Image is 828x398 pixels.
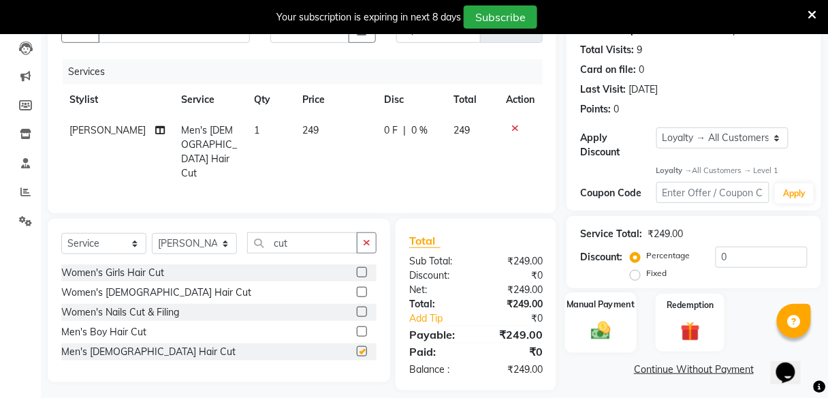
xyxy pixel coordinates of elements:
[614,102,619,117] div: 0
[61,305,179,320] div: Women's Nails Cut & Filing
[476,343,553,360] div: ₹0
[675,320,706,343] img: _gift.svg
[771,343,814,384] iframe: chat widget
[639,63,644,77] div: 0
[775,183,814,204] button: Apply
[181,124,237,179] span: Men's [DEMOGRAPHIC_DATA] Hair Cut
[667,299,714,311] label: Redemption
[580,63,636,77] div: Card on file:
[648,227,683,241] div: ₹249.00
[409,234,441,248] span: Total
[580,250,622,264] div: Discount:
[399,343,476,360] div: Paid:
[399,269,476,283] div: Discount:
[580,227,642,241] div: Service Total:
[580,186,656,200] div: Coupon Code
[404,123,407,138] span: |
[399,283,476,297] div: Net:
[580,82,626,97] div: Last Visit:
[276,10,461,25] div: Your subscription is expiring in next 8 days
[585,320,617,343] img: _cash.svg
[247,232,357,254] input: Search or Scan
[476,283,553,297] div: ₹249.00
[412,123,428,138] span: 0 %
[569,363,818,377] a: Continue Without Payment
[294,85,376,115] th: Price
[489,311,553,326] div: ₹0
[399,311,489,326] a: Add Tip
[385,123,398,138] span: 0 F
[656,166,692,175] strong: Loyalty →
[580,131,656,159] div: Apply Discount
[446,85,498,115] th: Total
[476,326,553,343] div: ₹249.00
[63,59,553,85] div: Services
[61,266,164,280] div: Women's Girls Hair Cut
[476,254,553,269] div: ₹249.00
[646,249,690,262] label: Percentage
[580,43,634,57] div: Total Visits:
[399,297,476,311] div: Total:
[476,297,553,311] div: ₹249.00
[567,298,635,311] label: Manual Payment
[399,363,476,377] div: Balance :
[476,363,553,377] div: ₹249.00
[646,267,667,279] label: Fixed
[69,124,146,136] span: [PERSON_NAME]
[61,345,236,359] div: Men's [DEMOGRAPHIC_DATA] Hair Cut
[580,102,611,117] div: Points:
[61,85,173,115] th: Stylist
[498,85,543,115] th: Action
[476,269,553,283] div: ₹0
[628,82,658,97] div: [DATE]
[246,85,294,115] th: Qty
[464,5,537,29] button: Subscribe
[61,286,251,300] div: Women's [DEMOGRAPHIC_DATA] Hair Cut
[656,182,770,203] input: Enter Offer / Coupon Code
[377,85,446,115] th: Disc
[656,165,808,177] div: All Customers → Level 1
[254,124,259,136] span: 1
[454,124,471,136] span: 249
[61,325,146,339] div: Men's Boy Hair Cut
[637,43,642,57] div: 9
[399,326,476,343] div: Payable:
[173,85,246,115] th: Service
[302,124,319,136] span: 249
[399,254,476,269] div: Sub Total:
